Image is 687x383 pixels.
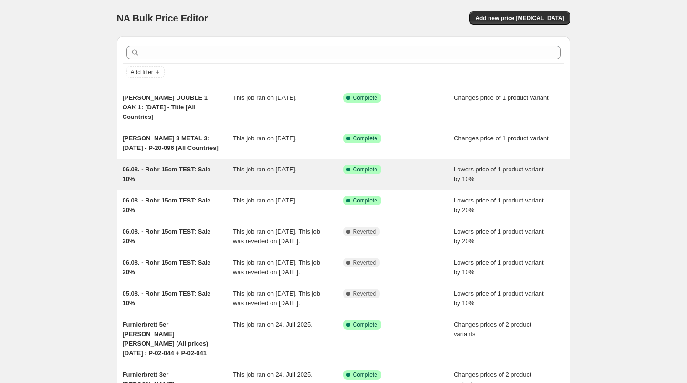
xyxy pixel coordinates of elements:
span: This job ran on 24. Juli 2025. [233,371,312,378]
span: This job ran on [DATE]. [233,94,297,101]
span: Changes price of 1 product variant [454,135,549,142]
span: This job ran on [DATE]. [233,166,297,173]
span: Reverted [353,290,376,298]
span: This job ran on [DATE]. This job was reverted on [DATE]. [233,259,320,276]
span: Changes prices of 2 product variants [454,321,531,338]
span: 06.08. - Rohr 15cm TEST: Sale 20% [123,228,211,245]
span: 06.08. - Rohr 15cm TEST: Sale 20% [123,259,211,276]
span: This job ran on [DATE]. [233,135,297,142]
span: This job ran on [DATE]. [233,197,297,204]
span: Lowers price of 1 product variant by 20% [454,228,544,245]
span: Add new price [MEDICAL_DATA] [475,14,564,22]
span: Complete [353,135,377,142]
span: Add filter [131,68,153,76]
span: This job ran on [DATE]. This job was reverted on [DATE]. [233,228,320,245]
span: Changes price of 1 product variant [454,94,549,101]
span: This job ran on [DATE]. This job was reverted on [DATE]. [233,290,320,307]
span: Lowers price of 1 product variant by 10% [454,166,544,182]
button: Add filter [126,66,165,78]
span: Furnierbrett 5er [PERSON_NAME] [PERSON_NAME] (All prices) [DATE] : P-02-044 + P-02-041 [123,321,208,357]
button: Add new price [MEDICAL_DATA] [469,11,570,25]
span: Complete [353,197,377,204]
span: 06.08. - Rohr 15cm TEST: Sale 10% [123,166,211,182]
span: Complete [353,321,377,329]
span: Reverted [353,259,376,266]
span: Complete [353,166,377,173]
span: [PERSON_NAME] 3 METAL 3: [DATE] - P-20-096 [All Countries] [123,135,219,151]
span: NA Bulk Price Editor [117,13,208,23]
span: 06.08. - Rohr 15cm TEST: Sale 20% [123,197,211,213]
span: [PERSON_NAME] DOUBLE 1 OAK 1: [DATE] - Title [All Countries] [123,94,208,120]
span: This job ran on 24. Juli 2025. [233,321,312,328]
span: Complete [353,371,377,379]
span: Complete [353,94,377,102]
span: Lowers price of 1 product variant by 10% [454,290,544,307]
span: Lowers price of 1 product variant by 10% [454,259,544,276]
span: 05.08. - Rohr 15cm TEST: Sale 10% [123,290,211,307]
span: Reverted [353,228,376,235]
span: Lowers price of 1 product variant by 20% [454,197,544,213]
